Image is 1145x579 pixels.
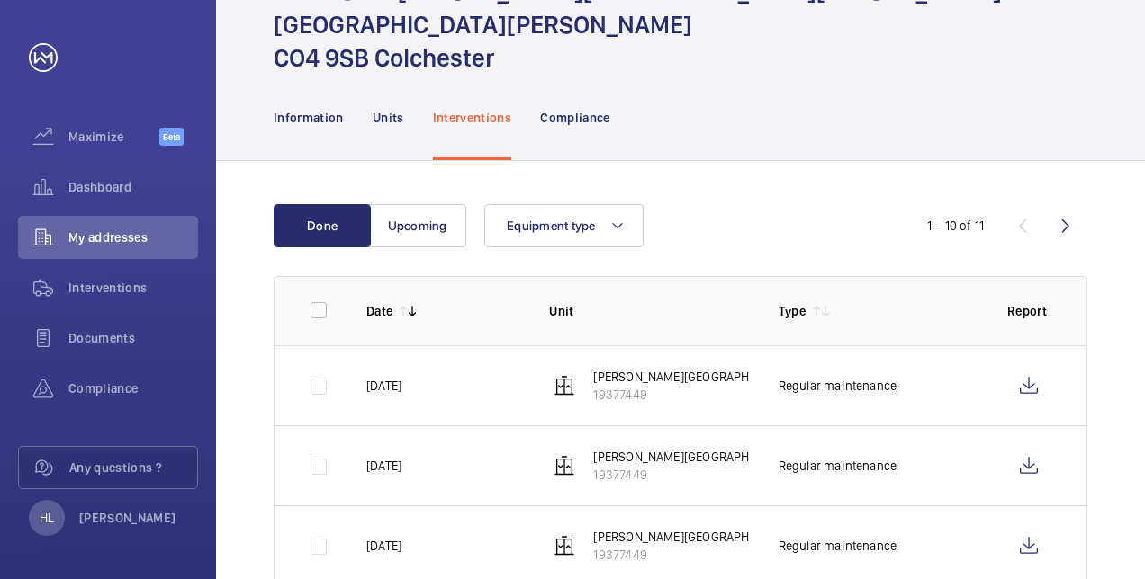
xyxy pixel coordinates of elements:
p: [PERSON_NAME] [79,509,176,527]
p: [DATE] [366,537,401,555]
p: [DATE] [366,377,401,395]
img: elevator.svg [554,535,575,557]
span: Interventions [68,279,198,297]
p: Regular maintenance [779,537,897,555]
p: Interventions [433,109,512,127]
img: elevator.svg [554,455,575,477]
p: 19377449 [593,546,887,564]
span: Dashboard [68,178,198,196]
p: Regular maintenance [779,457,897,475]
p: [DATE] [366,457,401,475]
div: 1 – 10 of 11 [927,217,984,235]
span: Maximize [68,128,159,146]
span: Compliance [68,379,198,397]
span: Beta [159,128,184,146]
button: Upcoming [369,204,466,247]
p: Type [779,302,806,320]
span: Any questions ? [69,459,197,477]
p: Report [1007,302,1050,320]
p: Compliance [540,109,610,127]
button: Done [274,204,371,247]
p: [PERSON_NAME][GEOGRAPHIC_DATA][PERSON_NAME] [593,528,887,546]
p: 19377449 [593,466,887,484]
span: Documents [68,329,198,347]
p: HL [40,509,54,527]
p: Information [274,109,344,127]
p: 19377449 [593,386,887,404]
span: Equipment type [507,218,596,233]
span: My addresses [68,228,198,246]
p: [PERSON_NAME][GEOGRAPHIC_DATA][PERSON_NAME] [593,448,887,466]
p: Units [373,109,404,127]
p: Date [366,302,392,320]
p: Unit [549,302,749,320]
img: elevator.svg [554,375,575,396]
p: [PERSON_NAME][GEOGRAPHIC_DATA][PERSON_NAME] [593,368,887,386]
p: Regular maintenance [779,377,897,395]
button: Equipment type [484,204,644,247]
